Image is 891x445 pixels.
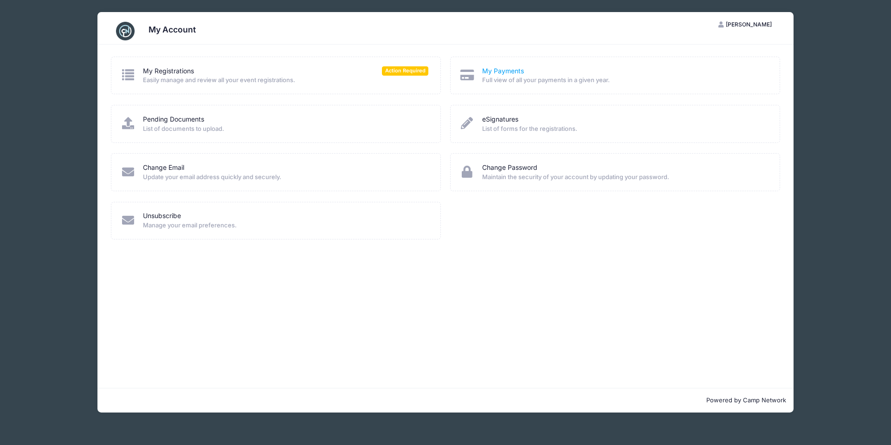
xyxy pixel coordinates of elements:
[482,66,524,76] a: My Payments
[143,124,428,134] span: List of documents to upload.
[482,163,537,173] a: Change Password
[143,66,194,76] a: My Registrations
[143,173,428,182] span: Update your email address quickly and securely.
[148,25,196,34] h3: My Account
[482,76,768,85] span: Full view of all your payments in a given year.
[143,221,428,230] span: Manage your email preferences.
[726,21,772,28] span: [PERSON_NAME]
[143,76,428,85] span: Easily manage and review all your event registrations.
[105,396,786,405] p: Powered by Camp Network
[482,173,768,182] span: Maintain the security of your account by updating your password.
[143,163,184,173] a: Change Email
[482,115,518,124] a: eSignatures
[143,211,181,221] a: Unsubscribe
[116,22,135,40] img: CampNetwork
[143,115,204,124] a: Pending Documents
[382,66,428,75] span: Action Required
[710,17,780,32] button: [PERSON_NAME]
[482,124,768,134] span: List of forms for the registrations.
